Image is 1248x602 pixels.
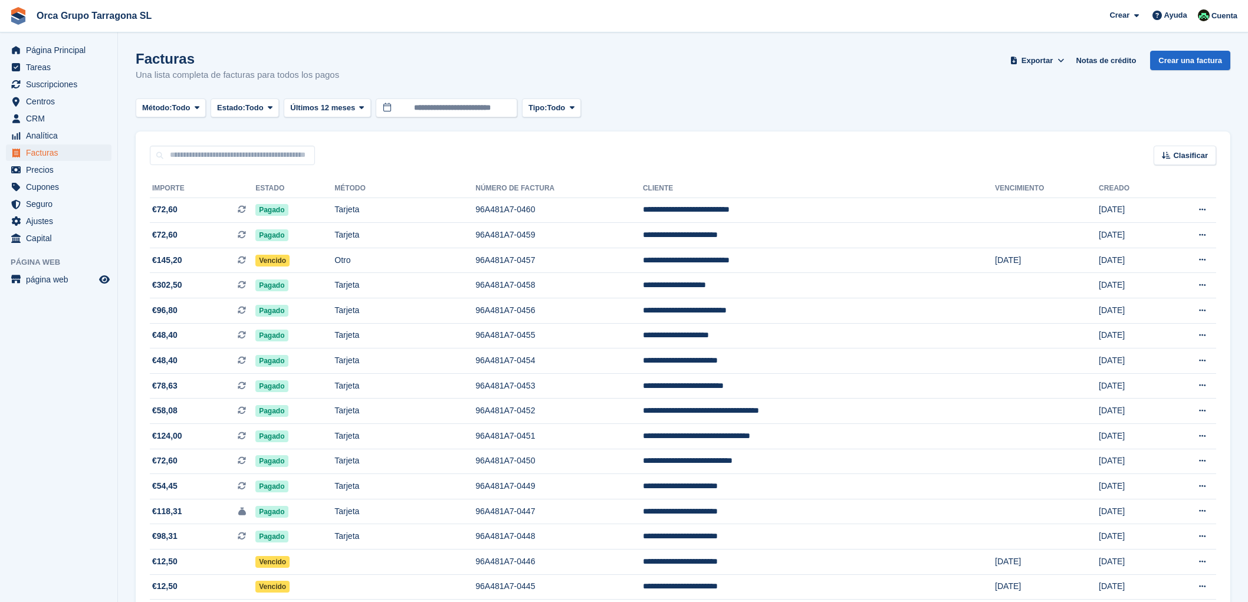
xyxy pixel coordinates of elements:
td: [DATE] [1099,424,1164,449]
button: Tipo: Todo [522,98,581,118]
a: Notas de crédito [1071,51,1141,70]
td: 96A481A7-0457 [475,248,643,273]
td: 96A481A7-0459 [475,223,643,248]
td: 96A481A7-0453 [475,373,643,399]
td: 96A481A7-0448 [475,524,643,550]
td: [DATE] [1099,550,1164,575]
a: menu [6,127,111,144]
span: €98,31 [152,530,178,542]
span: Pagado [255,279,288,291]
img: Tania [1198,9,1210,21]
span: Facturas [26,144,97,161]
span: Pagado [255,405,288,417]
span: €54,45 [152,480,178,492]
span: Ajustes [26,213,97,229]
span: €96,80 [152,304,178,317]
th: Vencimiento [995,179,1099,198]
th: Creado [1099,179,1164,198]
th: Método [334,179,475,198]
p: Una lista completa de facturas para todos los pagos [136,68,339,82]
span: Página web [11,256,117,268]
td: [DATE] [1099,298,1164,324]
td: [DATE] [1099,574,1164,600]
td: 96A481A7-0455 [475,323,643,348]
td: Otro [334,248,475,273]
td: Tarjeta [334,373,475,399]
span: Exportar [1022,55,1053,67]
a: menu [6,59,111,75]
td: 96A481A7-0456 [475,298,643,324]
span: Tareas [26,59,97,75]
td: 96A481A7-0454 [475,348,643,374]
td: Tarjeta [334,223,475,248]
span: €124,00 [152,430,182,442]
span: Ayuda [1164,9,1187,21]
span: Últimos 12 meses [290,102,355,114]
td: Tarjeta [334,273,475,298]
span: €145,20 [152,254,182,267]
td: [DATE] [1099,348,1164,374]
td: Tarjeta [334,348,475,374]
span: €12,50 [152,580,178,593]
span: Capital [26,230,97,246]
td: Tarjeta [334,323,475,348]
span: Pagado [255,531,288,542]
span: €72,60 [152,203,178,216]
a: menu [6,179,111,195]
td: Tarjeta [334,198,475,223]
span: €118,31 [152,505,182,518]
td: [DATE] [995,248,1099,273]
a: menu [6,162,111,178]
span: Página Principal [26,42,97,58]
a: menú [6,271,111,288]
a: menu [6,110,111,127]
span: Pagado [255,305,288,317]
td: [DATE] [995,550,1099,575]
td: [DATE] [1099,449,1164,474]
span: Cuenta [1211,10,1237,22]
a: menu [6,42,111,58]
span: Clasificar [1173,150,1208,162]
span: Estado: [217,102,245,114]
a: Vista previa de la tienda [97,272,111,287]
span: Vencido [255,255,290,267]
td: Tarjeta [334,449,475,474]
td: [DATE] [995,574,1099,600]
h1: Facturas [136,51,339,67]
td: 96A481A7-0446 [475,550,643,575]
span: Vencido [255,556,290,568]
span: Pagado [255,355,288,367]
th: Estado [255,179,334,198]
span: Todo [245,102,264,114]
th: Importe [150,179,255,198]
span: €12,50 [152,555,178,568]
span: Crear [1109,9,1129,21]
span: Pagado [255,455,288,467]
td: 96A481A7-0451 [475,424,643,449]
th: Cliente [643,179,995,198]
span: Pagado [255,430,288,442]
span: €48,40 [152,329,178,341]
td: [DATE] [1099,373,1164,399]
td: Tarjeta [334,424,475,449]
span: Pagado [255,380,288,392]
td: 96A481A7-0445 [475,574,643,600]
span: CRM [26,110,97,127]
td: Tarjeta [334,499,475,524]
span: €302,50 [152,279,182,291]
td: [DATE] [1099,223,1164,248]
td: [DATE] [1099,474,1164,499]
td: 96A481A7-0449 [475,474,643,499]
td: 96A481A7-0458 [475,273,643,298]
a: Orca Grupo Tarragona SL [32,6,156,25]
span: Seguro [26,196,97,212]
td: [DATE] [1099,198,1164,223]
span: €72,60 [152,229,178,241]
td: 96A481A7-0447 [475,499,643,524]
span: Todo [172,102,191,114]
td: [DATE] [1099,273,1164,298]
span: página web [26,271,97,288]
a: menu [6,196,111,212]
button: Estado: Todo [211,98,279,118]
span: Pagado [255,506,288,518]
